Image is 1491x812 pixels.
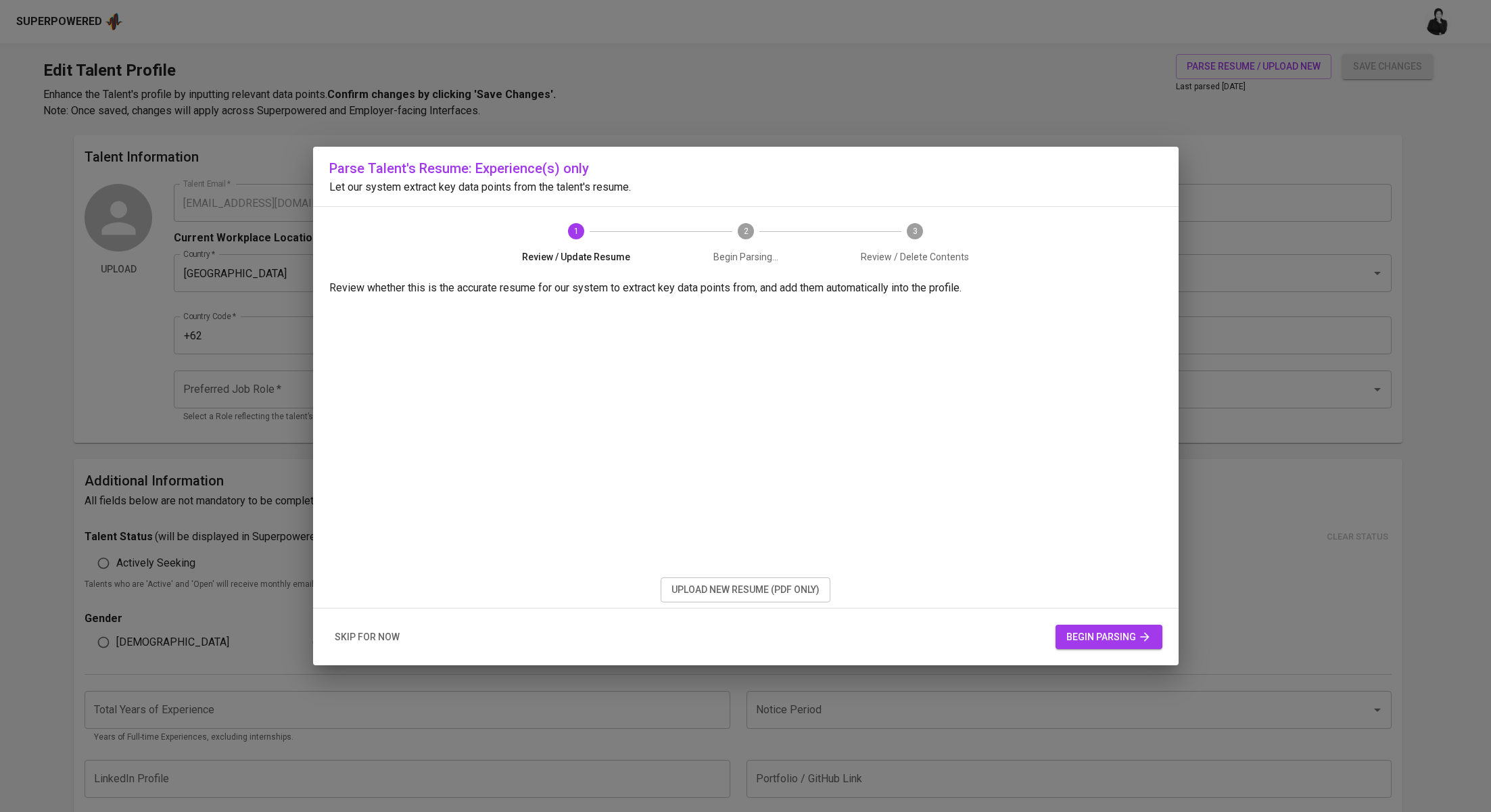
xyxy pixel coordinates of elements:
[329,179,1162,195] p: Let our system extract key data points from the talent's resume.
[329,625,405,650] button: skip for now
[661,577,830,602] button: upload new resume (pdf only)
[329,302,1162,572] iframe: 1e24c739d4d0de4b3495fdaff07b1bf7.pdf
[335,629,400,646] span: skip for now
[1056,625,1162,650] button: begin parsing
[666,250,825,264] span: Begin Parsing...
[913,226,918,236] text: 3
[497,250,656,264] span: Review / Update Resume
[329,280,1162,296] p: Review whether this is the accurate resume for our system to extract key data points from, and ad...
[671,581,820,598] span: upload new resume (pdf only)
[329,158,1162,179] h6: Parse Talent's Resume: Experience(s) only
[836,250,995,264] span: Review / Delete Contents
[573,226,578,236] text: 1
[1066,629,1152,646] span: begin parsing
[743,226,748,236] text: 2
